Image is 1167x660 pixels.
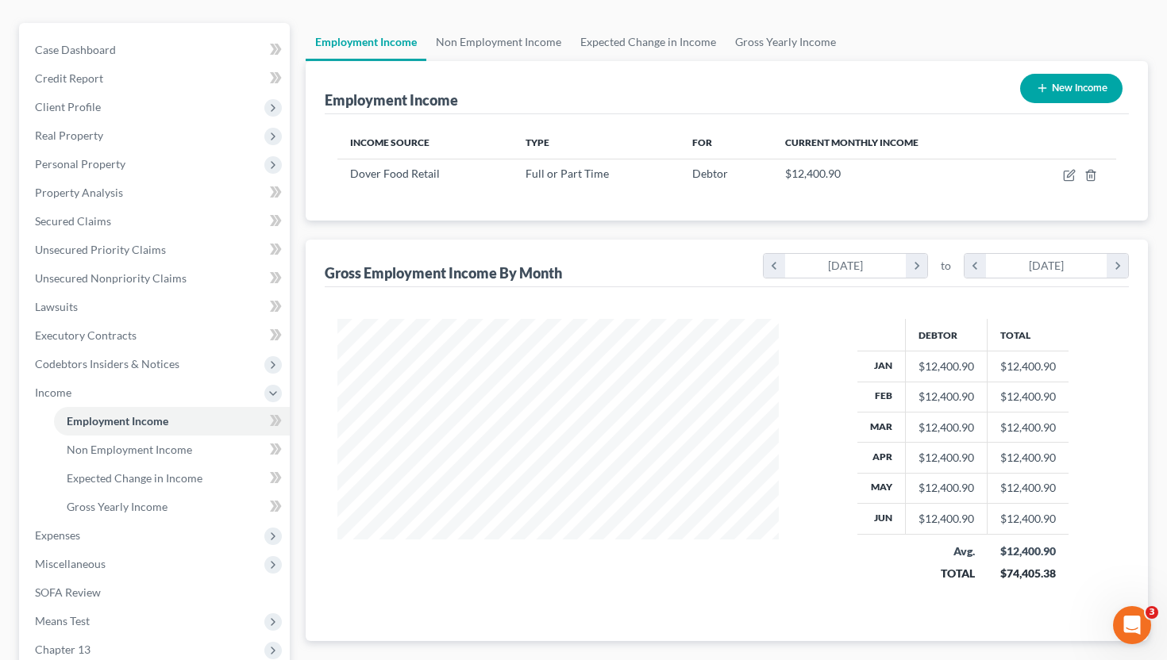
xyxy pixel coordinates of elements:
[1000,566,1057,581] div: $74,405.38
[22,207,290,236] a: Secured Claims
[22,64,290,93] a: Credit Report
[1113,606,1151,644] iframe: Intercom live chat
[67,471,202,485] span: Expected Change in Income
[35,243,166,256] span: Unsecured Priority Claims
[35,386,71,399] span: Income
[785,136,919,148] span: Current Monthly Income
[426,23,571,61] a: Non Employment Income
[54,407,290,436] a: Employment Income
[35,186,123,199] span: Property Analysis
[22,578,290,607] a: SOFA Review
[692,136,712,148] span: For
[67,443,192,456] span: Non Employment Income
[988,412,1069,442] td: $12,400.90
[857,443,906,473] th: Apr
[919,543,975,559] div: Avg.
[986,254,1107,278] div: [DATE]
[54,493,290,521] a: Gross Yearly Income
[988,382,1069,412] td: $12,400.90
[1107,254,1128,278] i: chevron_right
[35,300,78,313] span: Lawsuits
[919,511,974,527] div: $12,400.90
[919,480,974,496] div: $12,400.90
[988,504,1069,534] td: $12,400.90
[35,271,187,285] span: Unsecured Nonpriority Claims
[35,357,179,370] span: Codebtors Insiders & Notices
[35,129,103,142] span: Real Property
[35,614,90,627] span: Means Test
[857,351,906,382] th: Jan
[857,412,906,442] th: Mar
[35,43,116,56] span: Case Dashboard
[941,258,951,274] span: to
[22,36,290,64] a: Case Dashboard
[1000,543,1057,559] div: $12,400.90
[67,500,168,513] span: Gross Yearly Income
[35,71,103,85] span: Credit Report
[54,464,290,493] a: Expected Change in Income
[906,254,927,278] i: chevron_right
[965,254,986,278] i: chevron_left
[35,557,106,570] span: Miscellaneous
[857,504,906,534] th: Jun
[785,167,841,180] span: $12,400.90
[22,236,290,264] a: Unsecured Priority Claims
[919,420,974,436] div: $12,400.90
[919,566,975,581] div: TOTAL
[526,136,549,148] span: Type
[54,436,290,464] a: Non Employment Income
[988,351,1069,382] td: $12,400.90
[35,585,101,599] span: SOFA Review
[35,100,101,113] span: Client Profile
[857,473,906,503] th: May
[22,293,290,321] a: Lawsuits
[350,136,429,148] span: Income Source
[988,473,1069,503] td: $12,400.90
[1146,606,1158,619] span: 3
[857,382,906,412] th: Feb
[22,178,290,207] a: Property Analysis
[906,319,988,351] th: Debtor
[325,263,562,282] div: Gross Employment Income By Month
[22,264,290,293] a: Unsecured Nonpriority Claims
[1020,74,1123,103] button: New Income
[35,328,137,342] span: Executory Contracts
[526,167,609,180] span: Full or Part Time
[306,23,426,61] a: Employment Income
[67,414,168,428] span: Employment Income
[325,90,458,109] div: Employment Income
[764,254,785,278] i: chevron_left
[919,389,974,405] div: $12,400.90
[35,643,91,656] span: Chapter 13
[785,254,907,278] div: [DATE]
[35,157,125,171] span: Personal Property
[919,450,974,466] div: $12,400.90
[35,214,111,228] span: Secured Claims
[988,319,1069,351] th: Total
[22,321,290,350] a: Executory Contracts
[692,167,728,180] span: Debtor
[35,528,80,542] span: Expenses
[988,443,1069,473] td: $12,400.90
[350,167,440,180] span: Dover Food Retail
[726,23,845,61] a: Gross Yearly Income
[571,23,726,61] a: Expected Change in Income
[919,359,974,374] div: $12,400.90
